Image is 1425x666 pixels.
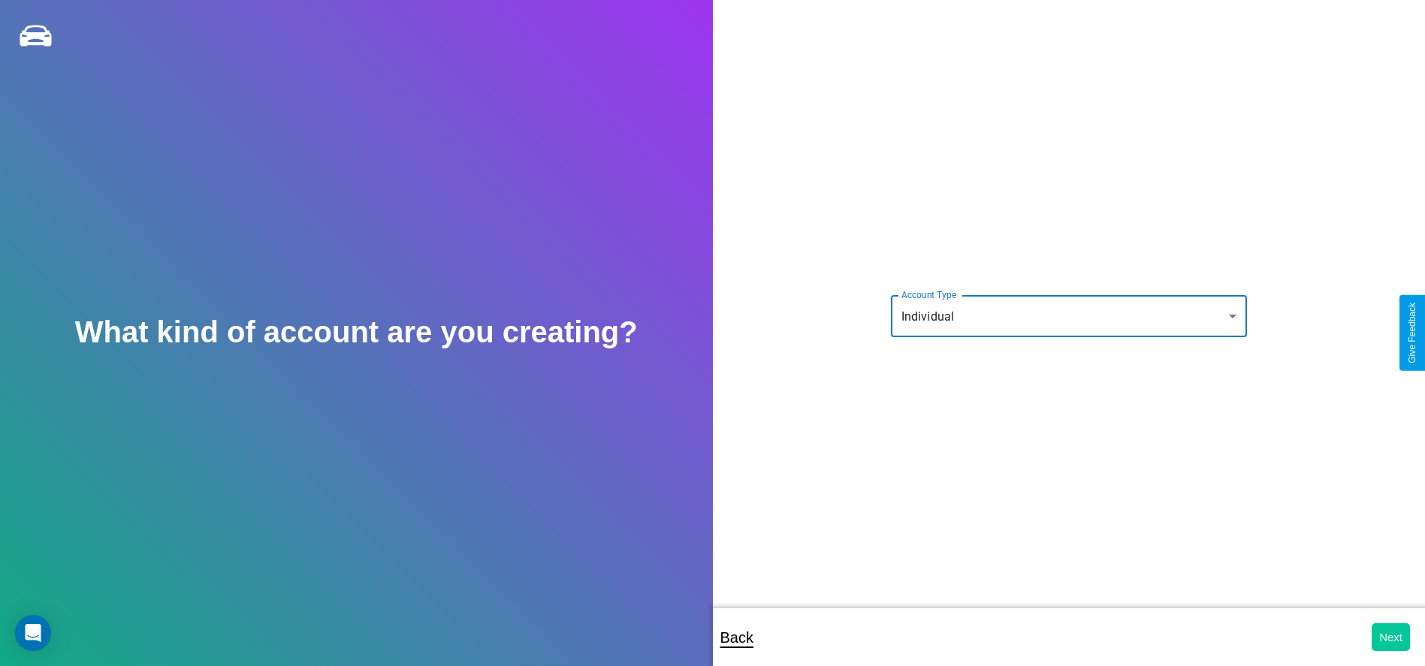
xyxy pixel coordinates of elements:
[1407,303,1417,363] div: Give Feedback
[15,615,51,651] div: Open Intercom Messenger
[75,315,638,349] h2: What kind of account are you creating?
[891,295,1247,337] div: Individual
[720,624,753,651] p: Back
[901,288,956,301] label: Account Type
[1372,623,1410,651] button: Next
